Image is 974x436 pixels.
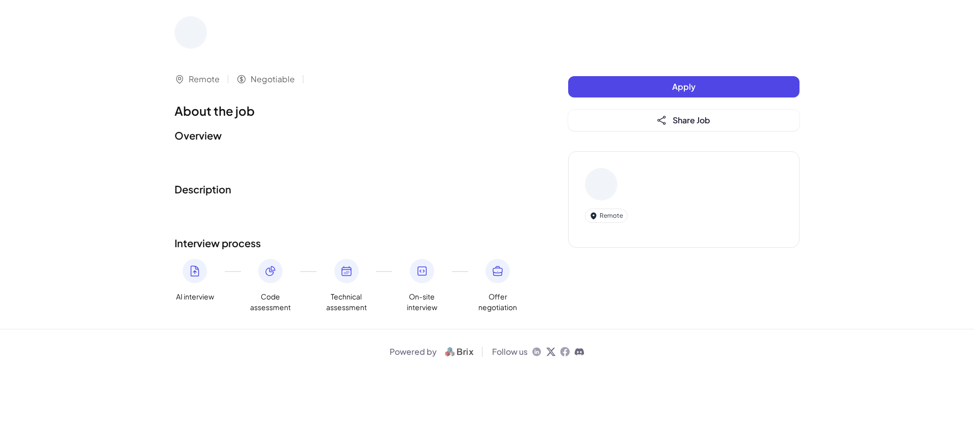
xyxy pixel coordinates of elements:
span: Remote [189,73,220,85]
span: Technical assessment [326,291,367,313]
span: Offer negotiation [477,291,518,313]
button: Apply [568,76,799,97]
img: logo [441,346,478,358]
span: AI interview [176,291,214,302]
h1: About the job [175,102,528,120]
span: On-site interview [402,291,442,313]
span: Code assessment [250,291,291,313]
button: Share Job [568,110,799,131]
span: Negotiable [251,73,295,85]
span: Share Job [673,115,710,125]
h2: Overview [175,128,528,143]
span: Apply [672,81,695,92]
h2: Interview process [175,236,528,251]
div: Remote [585,209,628,223]
h2: Description [175,182,528,197]
span: Follow us [492,346,528,358]
span: Powered by [390,346,437,358]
